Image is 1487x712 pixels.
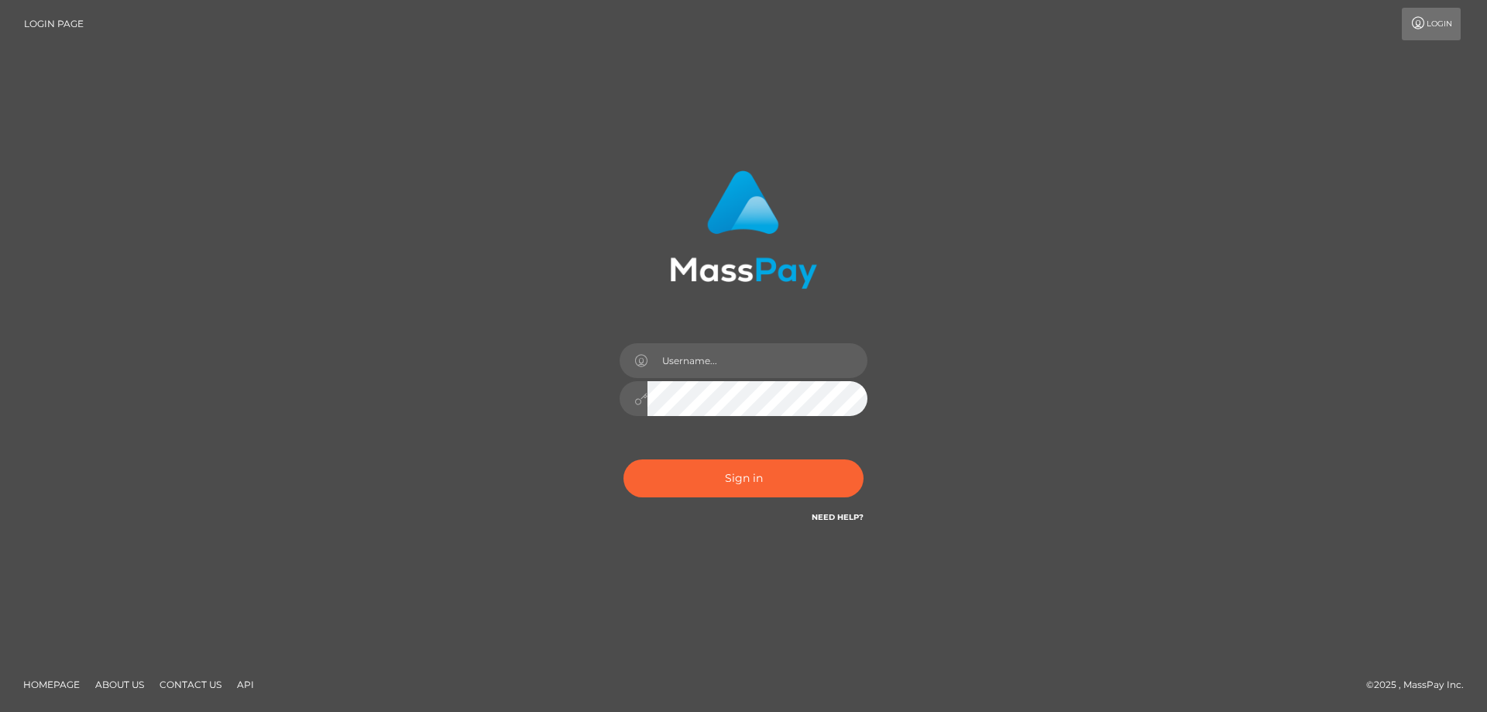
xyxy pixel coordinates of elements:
a: Contact Us [153,672,228,697]
button: Sign in [623,459,864,497]
div: © 2025 , MassPay Inc. [1366,676,1475,693]
a: Homepage [17,672,86,697]
a: About Us [89,672,150,697]
input: Username... [647,343,867,378]
a: Login [1402,8,1461,40]
a: Need Help? [812,512,864,522]
img: MassPay Login [670,170,817,289]
a: Login Page [24,8,84,40]
a: API [231,672,260,697]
